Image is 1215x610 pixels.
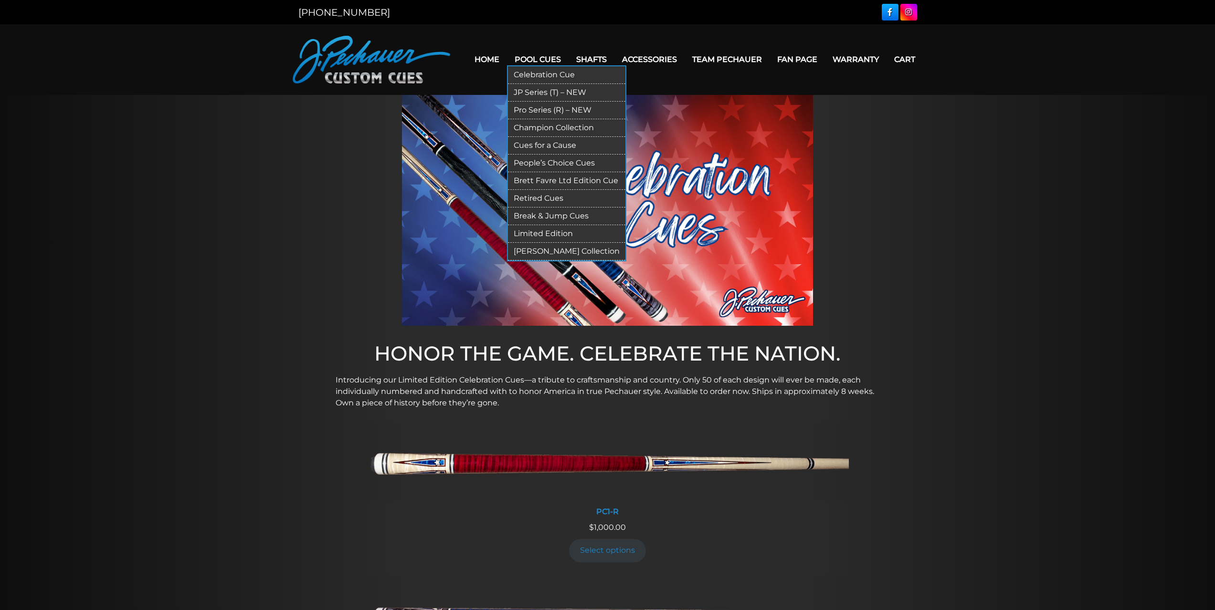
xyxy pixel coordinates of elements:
[589,523,594,532] span: $
[367,421,849,522] a: PC1-R PC1-R
[336,374,880,409] p: Introducing our Limited Edition Celebration Cues—a tribute to craftsmanship and country. Only 50 ...
[508,172,625,190] a: Brett Favre Ltd Edition Cue
[367,421,849,501] img: PC1-R
[298,7,390,18] a: [PHONE_NUMBER]
[589,523,626,532] span: 1,000.00
[508,155,625,172] a: People’s Choice Cues
[685,47,770,72] a: Team Pechauer
[569,539,646,562] a: Add to cart: “PC1-R”
[467,47,507,72] a: Home
[508,225,625,243] a: Limited Edition
[569,47,614,72] a: Shafts
[887,47,923,72] a: Cart
[507,47,569,72] a: Pool Cues
[508,66,625,84] a: Celebration Cue
[508,119,625,137] a: Champion Collection
[508,102,625,119] a: Pro Series (R) – NEW
[614,47,685,72] a: Accessories
[770,47,825,72] a: Fan Page
[508,207,625,225] a: Break & Jump Cues
[508,137,625,155] a: Cues for a Cause
[508,190,625,207] a: Retired Cues
[367,507,849,516] div: PC1-R
[293,36,450,83] img: Pechauer Custom Cues
[508,243,625,260] a: [PERSON_NAME] Collection
[508,84,625,102] a: JP Series (T) – NEW
[825,47,887,72] a: Warranty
